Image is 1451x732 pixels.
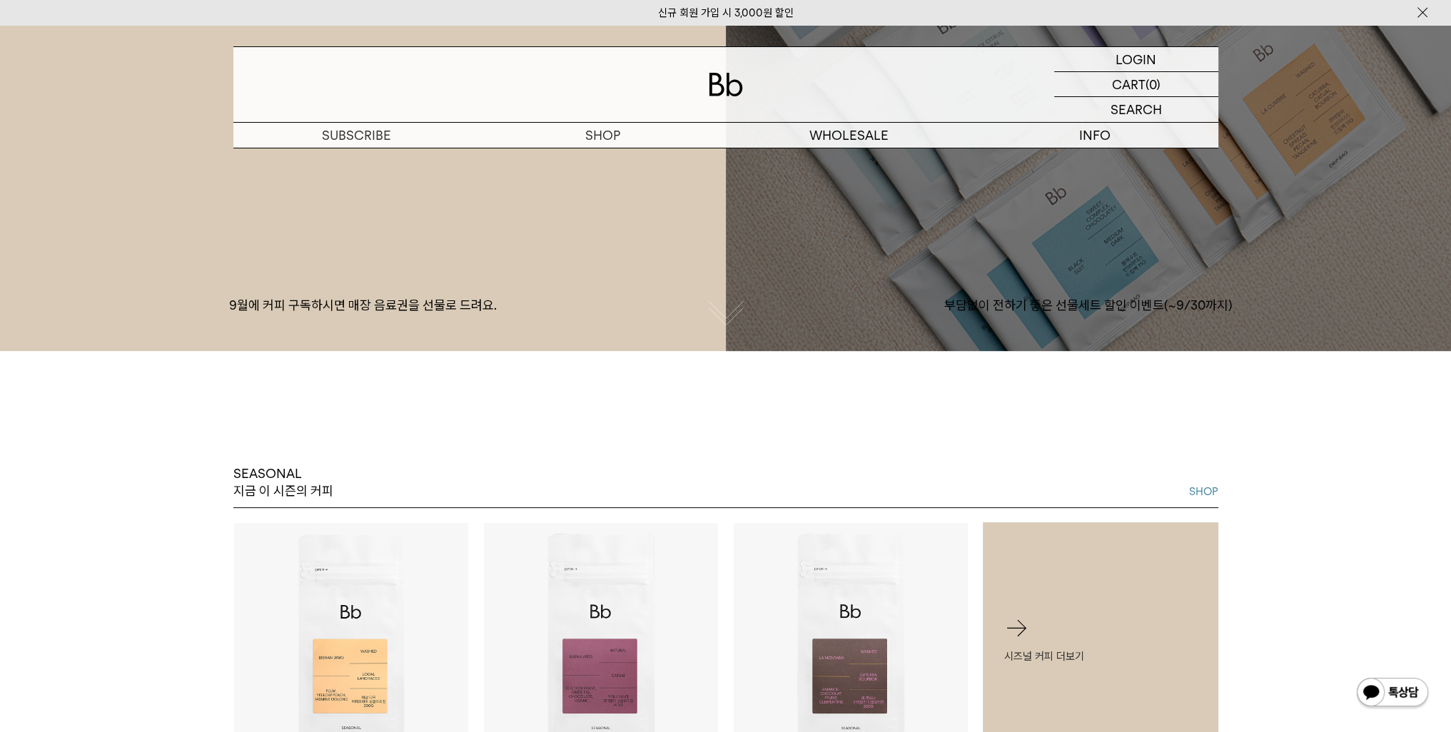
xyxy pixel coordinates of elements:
[1111,97,1162,122] p: SEARCH
[1054,72,1218,97] a: CART (0)
[233,465,333,500] p: SEASONAL 지금 이 시즌의 커피
[1112,72,1146,96] p: CART
[658,6,794,19] a: 신규 회원 가입 시 3,000원 할인
[1054,47,1218,72] a: LOGIN
[233,123,480,148] a: SUBSCRIBE
[480,123,726,148] a: SHOP
[972,123,1218,148] p: INFO
[709,73,743,96] img: 로고
[1146,72,1161,96] p: (0)
[1355,676,1430,711] img: 카카오톡 채널 1:1 채팅 버튼
[1116,47,1156,71] p: LOGIN
[726,123,972,148] p: WHOLESALE
[1004,647,1197,664] p: 시즈널 커피 더보기
[1189,483,1218,500] a: SHOP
